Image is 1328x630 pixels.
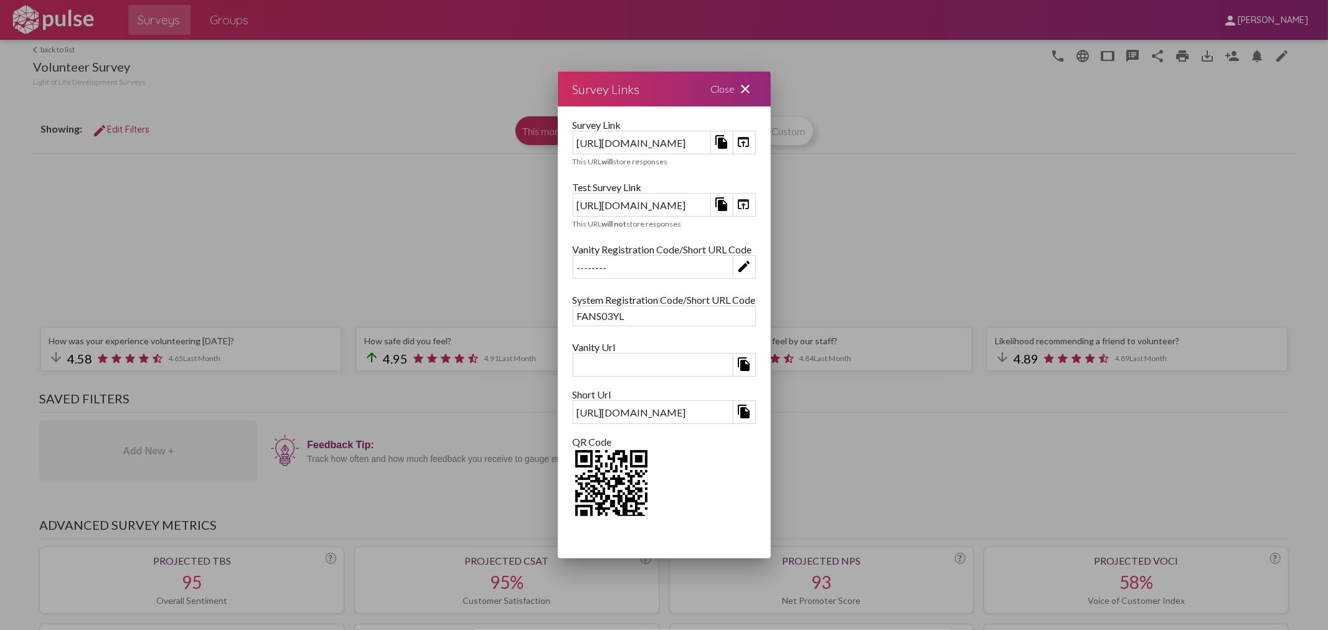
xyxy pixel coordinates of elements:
[737,134,751,149] mat-icon: open_in_browser
[573,133,710,153] div: [URL][DOMAIN_NAME]
[737,404,751,419] mat-icon: file_copy
[737,197,751,212] mat-icon: open_in_browser
[573,219,756,228] div: This URL store responses
[573,294,756,306] div: System Registration Code/Short URL Code
[573,306,755,326] div: FANS03YL
[714,197,729,212] mat-icon: file_copy
[573,258,733,277] div: --------
[573,157,756,166] div: This URL store responses
[573,243,756,255] div: Vanity Registration Code/Short URL Code
[573,79,640,99] div: Survey Links
[738,82,753,96] mat-icon: close
[573,119,756,131] div: Survey Link
[573,436,756,448] div: QR Code
[573,195,710,215] div: [URL][DOMAIN_NAME]
[573,341,756,353] div: Vanity Url
[737,357,751,372] mat-icon: file_copy
[737,259,751,274] mat-icon: edit
[573,448,650,525] img: 9k=
[602,157,613,166] b: will
[573,181,756,193] div: Test Survey Link
[602,219,627,228] b: will not
[573,403,733,422] div: [URL][DOMAIN_NAME]
[696,72,771,106] div: Close
[714,134,729,149] mat-icon: file_copy
[573,388,756,400] div: Short Url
